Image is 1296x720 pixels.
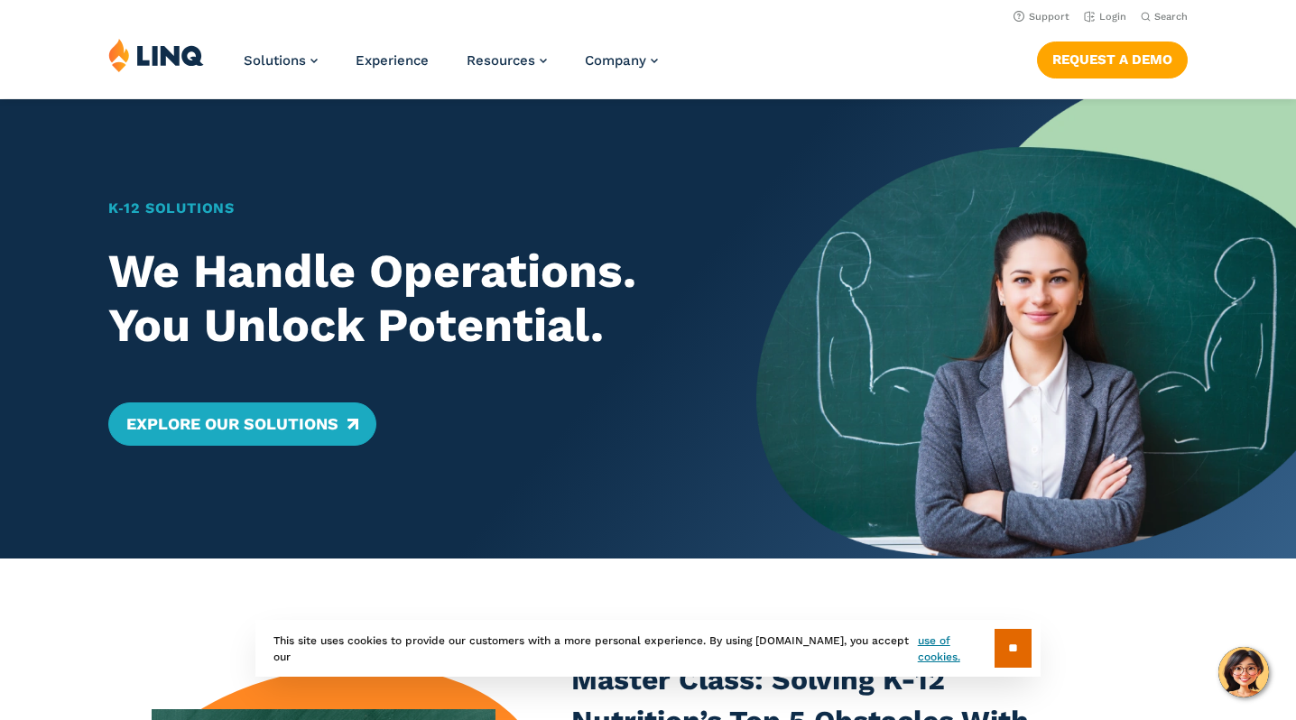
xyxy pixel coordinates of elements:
a: Resources [467,52,547,69]
a: Explore Our Solutions [108,402,376,446]
nav: Button Navigation [1037,38,1188,78]
div: This site uses cookies to provide our customers with a more personal experience. By using [DOMAIN... [255,620,1041,677]
img: Home Banner [756,99,1296,558]
button: Open Search Bar [1141,10,1188,23]
a: Company [585,52,658,69]
h2: We Handle Operations. You Unlock Potential. [108,245,703,352]
h1: K‑12 Solutions [108,198,703,219]
a: use of cookies. [918,632,995,665]
a: Solutions [244,52,318,69]
a: Support [1014,11,1069,23]
img: LINQ | K‑12 Software [108,38,204,72]
a: Login [1084,11,1126,23]
span: Search [1154,11,1188,23]
span: Solutions [244,52,306,69]
span: Company [585,52,646,69]
span: Resources [467,52,535,69]
nav: Primary Navigation [244,38,658,97]
a: Request a Demo [1037,42,1188,78]
a: Experience [356,52,429,69]
button: Hello, have a question? Let’s chat. [1218,647,1269,697]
